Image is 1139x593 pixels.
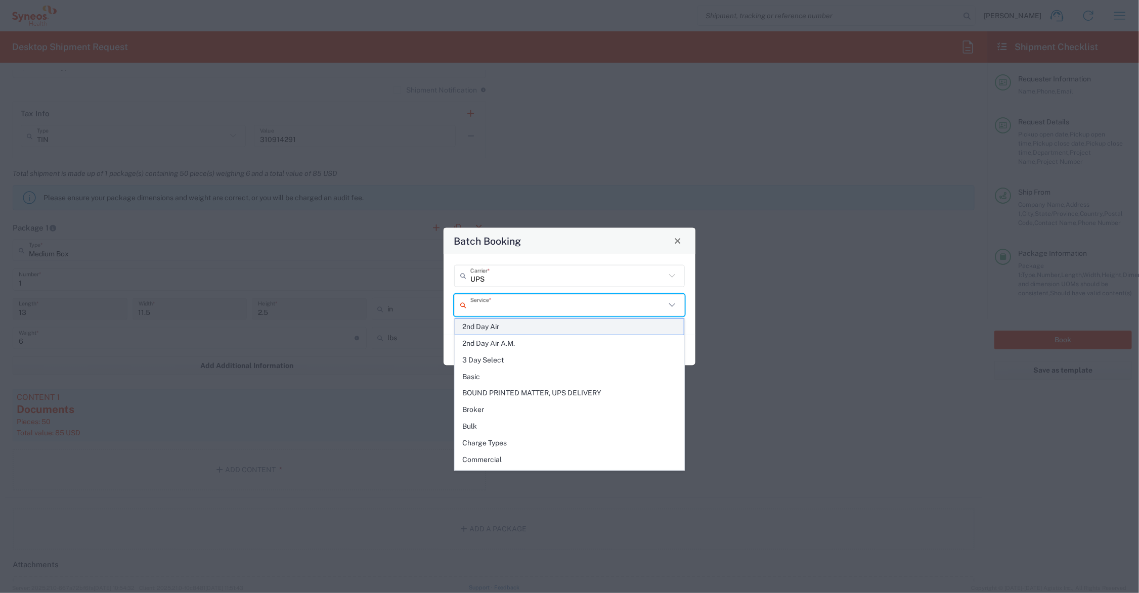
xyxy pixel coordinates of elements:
[455,352,684,368] span: 3 Day Select
[455,319,684,335] span: 2nd Day Air
[455,402,684,418] span: Broker
[455,452,684,468] span: Commercial
[455,369,684,385] span: Basic
[455,435,684,451] span: Charge Types
[455,385,684,401] span: BOUND PRINTED MATTER, UPS DELIVERY
[455,419,684,434] span: Bulk
[455,336,684,351] span: 2nd Day Air A.M.
[455,468,684,484] span: Deferred Air
[454,234,521,248] h4: Batch Booking
[671,234,685,248] button: Close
